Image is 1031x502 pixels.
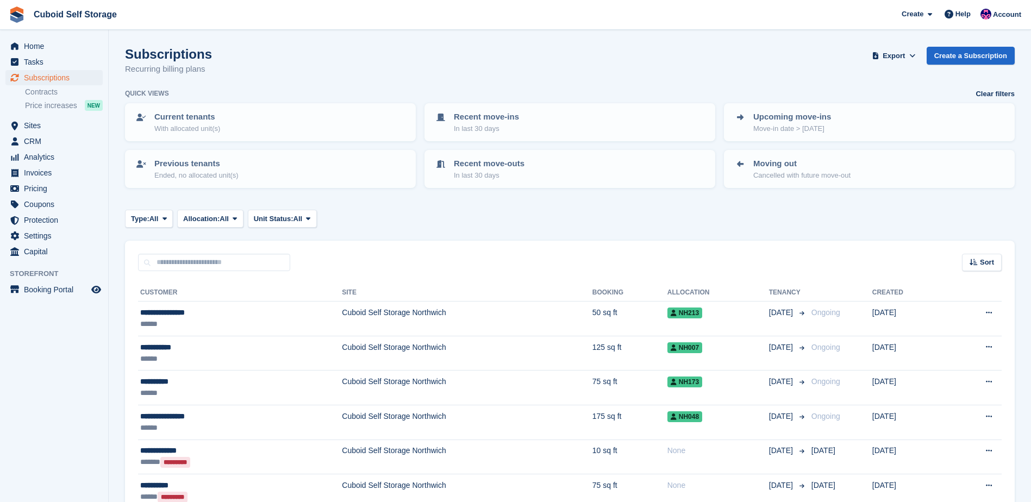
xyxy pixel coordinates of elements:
[454,170,524,181] p: In last 30 days
[454,123,519,134] p: In last 30 days
[5,244,103,259] a: menu
[980,257,994,268] span: Sort
[902,9,923,20] span: Create
[454,111,519,123] p: Recent move-ins
[25,99,103,111] a: Price increases NEW
[667,480,769,491] div: None
[927,47,1015,65] a: Create a Subscription
[24,212,89,228] span: Protection
[667,308,702,318] span: NH213
[90,283,103,296] a: Preview store
[993,9,1021,20] span: Account
[5,70,103,85] a: menu
[592,405,667,440] td: 175 sq ft
[25,101,77,111] span: Price increases
[592,336,667,371] td: 125 sq ft
[126,151,415,187] a: Previous tenants Ended, no allocated unit(s)
[980,9,991,20] img: Gurpreet Dev
[24,39,89,54] span: Home
[811,343,840,352] span: Ongoing
[667,284,769,302] th: Allocation
[667,411,702,422] span: NH048
[5,165,103,180] a: menu
[811,308,840,317] span: Ongoing
[5,118,103,133] a: menu
[5,282,103,297] a: menu
[149,214,159,224] span: All
[811,377,840,386] span: Ongoing
[769,376,795,387] span: [DATE]
[769,307,795,318] span: [DATE]
[24,165,89,180] span: Invoices
[976,89,1015,99] a: Clear filters
[10,268,108,279] span: Storefront
[24,228,89,243] span: Settings
[955,9,971,20] span: Help
[5,181,103,196] a: menu
[883,51,905,61] span: Export
[753,111,831,123] p: Upcoming move-ins
[154,158,239,170] p: Previous tenants
[811,446,835,455] span: [DATE]
[592,302,667,336] td: 50 sq ft
[811,412,840,421] span: Ongoing
[24,197,89,212] span: Coupons
[769,480,795,491] span: [DATE]
[769,445,795,456] span: [DATE]
[872,336,947,371] td: [DATE]
[725,104,1014,140] a: Upcoming move-ins Move-in date > [DATE]
[342,284,592,302] th: Site
[25,87,103,97] a: Contracts
[254,214,293,224] span: Unit Status:
[342,302,592,336] td: Cuboid Self Storage Northwich
[126,104,415,140] a: Current tenants With allocated unit(s)
[183,214,220,224] span: Allocation:
[870,47,918,65] button: Export
[177,210,243,228] button: Allocation: All
[872,405,947,440] td: [DATE]
[85,100,103,111] div: NEW
[125,63,212,76] p: Recurring billing plans
[125,210,173,228] button: Type: All
[5,134,103,149] a: menu
[24,149,89,165] span: Analytics
[426,104,714,140] a: Recent move-ins In last 30 days
[293,214,303,224] span: All
[872,284,947,302] th: Created
[667,445,769,456] div: None
[24,54,89,70] span: Tasks
[753,123,831,134] p: Move-in date > [DATE]
[5,228,103,243] a: menu
[342,405,592,440] td: Cuboid Self Storage Northwich
[769,342,795,353] span: [DATE]
[592,371,667,405] td: 75 sq ft
[24,70,89,85] span: Subscriptions
[154,111,220,123] p: Current tenants
[5,54,103,70] a: menu
[138,284,342,302] th: Customer
[24,134,89,149] span: CRM
[342,336,592,371] td: Cuboid Self Storage Northwich
[342,371,592,405] td: Cuboid Self Storage Northwich
[426,151,714,187] a: Recent move-outs In last 30 days
[872,371,947,405] td: [DATE]
[5,39,103,54] a: menu
[9,7,25,23] img: stora-icon-8386f47178a22dfd0bd8f6a31ec36ba5ce8667c1dd55bd0f319d3a0aa187defe.svg
[24,118,89,133] span: Sites
[154,123,220,134] p: With allocated unit(s)
[24,181,89,196] span: Pricing
[125,47,212,61] h1: Subscriptions
[592,440,667,474] td: 10 sq ft
[753,170,851,181] p: Cancelled with future move-out
[667,376,702,387] span: NH173
[872,302,947,336] td: [DATE]
[5,212,103,228] a: menu
[220,214,229,224] span: All
[5,197,103,212] a: menu
[5,149,103,165] a: menu
[29,5,121,23] a: Cuboid Self Storage
[592,284,667,302] th: Booking
[753,158,851,170] p: Moving out
[769,411,795,422] span: [DATE]
[769,284,807,302] th: Tenancy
